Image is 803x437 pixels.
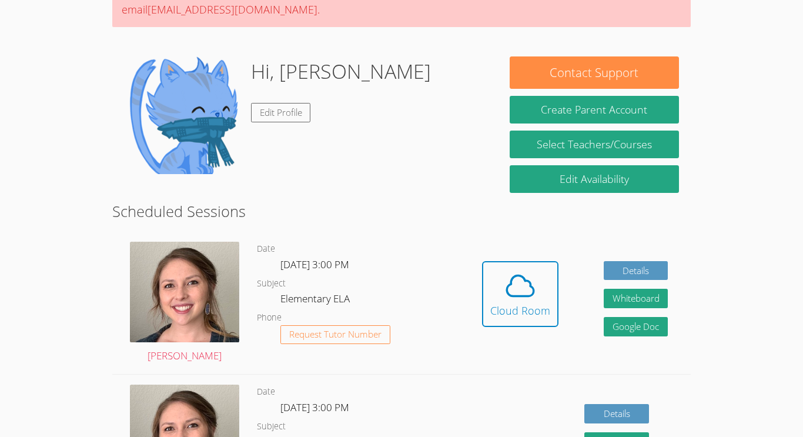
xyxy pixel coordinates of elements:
[289,330,382,339] span: Request Tutor Number
[280,401,349,414] span: [DATE] 3:00 PM
[604,289,668,308] button: Whiteboard
[112,200,691,222] h2: Scheduled Sessions
[124,56,242,174] img: default.png
[510,165,679,193] a: Edit Availability
[510,56,679,89] button: Contact Support
[257,242,275,256] dt: Date
[482,261,558,327] button: Cloud Room
[280,291,352,311] dd: Elementary ELA
[280,258,349,271] span: [DATE] 3:00 PM
[257,385,275,399] dt: Date
[280,325,390,345] button: Request Tutor Number
[604,317,668,336] a: Google Doc
[130,242,239,342] img: avatar.png
[130,242,239,365] a: [PERSON_NAME]
[251,103,311,122] a: Edit Profile
[251,56,431,86] h1: Hi, [PERSON_NAME]
[510,96,679,124] button: Create Parent Account
[584,404,649,423] a: Details
[257,276,286,291] dt: Subject
[490,302,550,319] div: Cloud Room
[257,419,286,434] dt: Subject
[257,311,282,325] dt: Phone
[604,261,668,281] a: Details
[510,131,679,158] a: Select Teachers/Courses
